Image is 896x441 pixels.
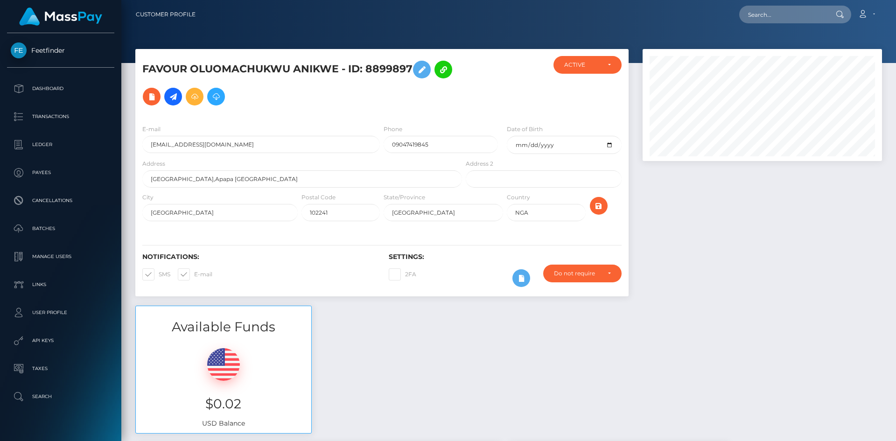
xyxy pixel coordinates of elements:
a: Links [7,273,114,296]
img: Feetfinder [11,42,27,58]
label: SMS [142,268,170,280]
p: Ledger [11,138,111,152]
p: Batches [11,222,111,236]
a: Batches [7,217,114,240]
label: Postal Code [301,193,336,202]
a: Search [7,385,114,408]
a: Transactions [7,105,114,128]
label: Address [142,160,165,168]
button: ACTIVE [553,56,622,74]
label: E-mail [142,125,161,133]
div: Do not require [554,270,600,277]
input: Search... [739,6,827,23]
p: User Profile [11,306,111,320]
a: Customer Profile [136,5,196,24]
span: Feetfinder [7,46,114,55]
img: USD.png [207,348,240,381]
a: User Profile [7,301,114,324]
label: Phone [384,125,402,133]
a: Initiate Payout [164,88,182,105]
button: Do not require [543,265,622,282]
p: Transactions [11,110,111,124]
label: Date of Birth [507,125,543,133]
div: ACTIVE [564,61,600,69]
a: Payees [7,161,114,184]
a: API Keys [7,329,114,352]
h5: FAVOUR OLUOMACHUKWU ANIKWE - ID: 8899897 [142,56,457,110]
label: City [142,193,154,202]
div: USD Balance [136,336,311,433]
img: MassPay Logo [19,7,102,26]
p: Cancellations [11,194,111,208]
h6: Settings: [389,253,621,261]
p: Taxes [11,362,111,376]
a: Manage Users [7,245,114,268]
h3: $0.02 [143,395,304,413]
label: E-mail [178,268,212,280]
a: Taxes [7,357,114,380]
label: Address 2 [466,160,493,168]
label: Country [507,193,530,202]
a: Ledger [7,133,114,156]
a: Cancellations [7,189,114,212]
p: Dashboard [11,82,111,96]
p: Search [11,390,111,404]
h3: Available Funds [136,318,311,336]
a: Dashboard [7,77,114,100]
p: Manage Users [11,250,111,264]
p: Payees [11,166,111,180]
h6: Notifications: [142,253,375,261]
label: State/Province [384,193,425,202]
label: 2FA [389,268,416,280]
p: API Keys [11,334,111,348]
p: Links [11,278,111,292]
